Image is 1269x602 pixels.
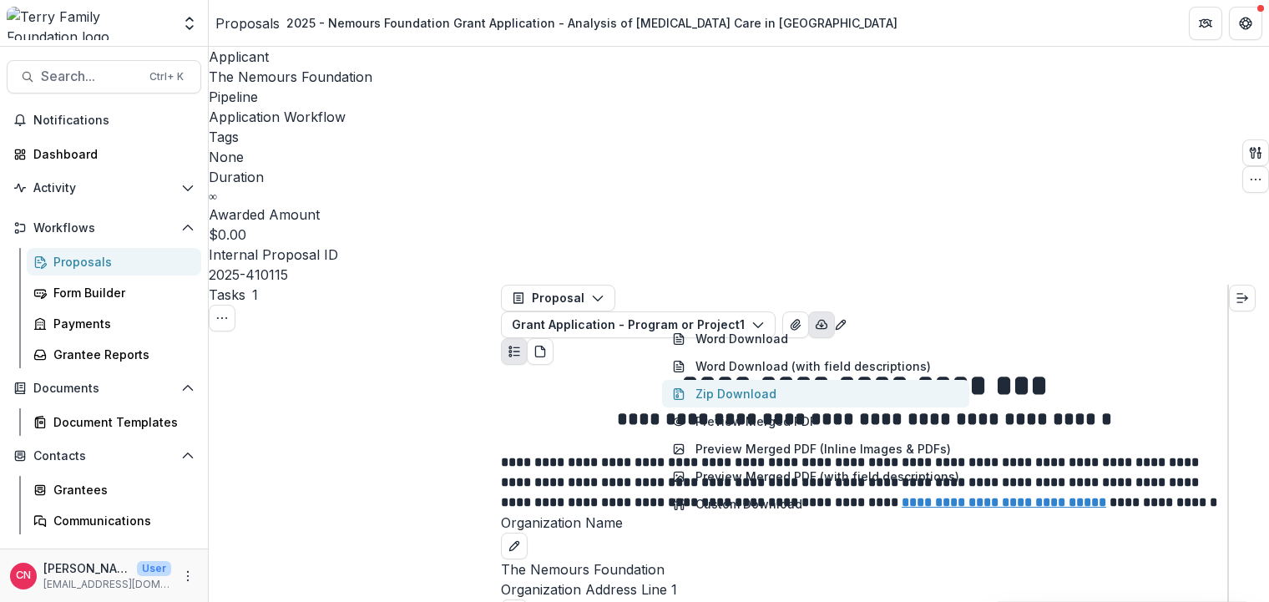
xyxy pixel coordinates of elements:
[501,285,615,311] button: Proposal
[834,313,847,333] button: Edit as form
[1189,7,1222,40] button: Partners
[33,145,188,163] div: Dashboard
[53,315,188,332] div: Payments
[527,338,554,365] button: PDF view
[209,305,235,331] button: Toggle View Cancelled Tasks
[209,187,217,205] p: ∞
[53,346,188,363] div: Grantee Reports
[178,7,201,40] button: Open entity switcher
[215,13,280,33] a: Proposals
[209,225,246,245] p: $0.00
[27,341,201,368] a: Grantee Reports
[33,221,174,235] span: Workflows
[27,279,201,306] a: Form Builder
[27,476,201,503] a: Grantees
[53,481,188,498] div: Grantees
[7,541,201,568] button: Open Data & Reporting
[782,311,809,338] button: View Attached Files
[501,338,528,365] button: Plaintext view
[27,408,201,436] a: Document Templates
[209,87,372,107] p: Pipeline
[146,68,187,86] div: Ctrl + K
[286,14,897,32] div: 2025 - Nemours Foundation Grant Application - Analysis of [MEDICAL_DATA] Care in [GEOGRAPHIC_DATA]
[7,443,201,469] button: Open Contacts
[53,284,188,301] div: Form Builder
[501,311,776,338] button: Grant Application - Program or Project1
[33,449,174,463] span: Contacts
[501,513,1227,533] p: Organization Name
[209,205,372,225] p: Awarded Amount
[137,561,171,576] p: User
[1229,285,1256,311] button: Expand right
[53,512,188,529] div: Communications
[7,140,201,168] a: Dashboard
[209,68,372,85] a: The Nemours Foundation
[501,579,1227,599] p: Organization Address Line 1
[41,68,139,84] span: Search...
[33,181,174,195] span: Activity
[209,147,244,167] p: None
[501,533,528,559] button: edit
[33,548,174,562] span: Data & Reporting
[7,7,171,40] img: Terry Family Foundation logo
[7,107,201,134] button: Notifications
[209,285,245,305] h3: Tasks
[209,127,372,147] p: Tags
[27,248,201,276] a: Proposals
[16,570,31,581] div: Carol Nieves
[209,245,372,265] p: Internal Proposal ID
[7,60,201,94] button: Search...
[33,114,195,128] span: Notifications
[252,286,258,303] span: 1
[1229,7,1262,40] button: Get Help
[209,47,372,67] p: Applicant
[27,310,201,337] a: Payments
[7,375,201,402] button: Open Documents
[7,215,201,241] button: Open Workflows
[501,559,1227,579] p: The Nemours Foundation
[209,167,372,187] p: Duration
[33,382,174,396] span: Documents
[27,507,201,534] a: Communications
[7,175,201,201] button: Open Activity
[53,413,188,431] div: Document Templates
[43,559,130,577] p: [PERSON_NAME]
[53,253,188,271] div: Proposals
[43,577,171,592] p: [EMAIL_ADDRESS][DOMAIN_NAME]
[215,11,904,35] nav: breadcrumb
[209,265,288,285] p: 2025-410115
[178,566,198,586] button: More
[209,107,346,127] p: Application Workflow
